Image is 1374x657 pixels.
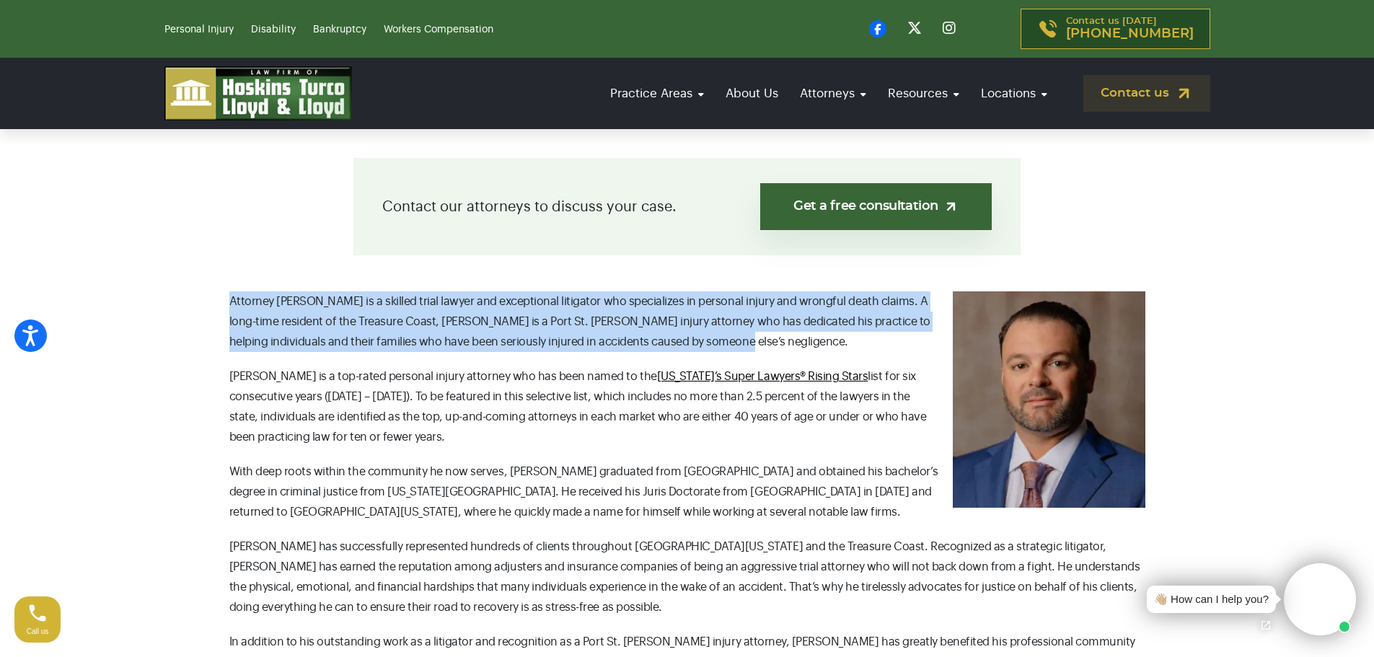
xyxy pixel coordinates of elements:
img: logo [164,66,352,120]
a: Practice Areas [603,73,711,114]
div: 👋🏼 How can I help you? [1154,591,1269,608]
a: Contact us [DATE][PHONE_NUMBER] [1021,9,1210,49]
span: [PHONE_NUMBER] [1066,27,1194,41]
a: Attorneys [793,73,873,114]
a: Personal Injury [164,25,234,35]
img: arrow-up-right-light.svg [943,199,959,214]
div: Contact our attorneys to discuss your case. [353,158,1021,255]
p: [PERSON_NAME] is a top-rated personal injury attorney who has been named to the list for six cons... [229,366,1145,447]
img: Attorney Josh Heller [953,291,1145,508]
p: [PERSON_NAME] has successfully represented hundreds of clients throughout [GEOGRAPHIC_DATA][US_ST... [229,537,1145,617]
a: Bankruptcy [313,25,366,35]
a: Disability [251,25,296,35]
span: Call us [27,627,49,635]
a: Open chat [1251,610,1281,640]
a: Resources [881,73,966,114]
a: Workers Compensation [384,25,493,35]
a: [US_STATE]’s Super Lawyers® Rising Stars [657,371,868,382]
p: Contact us [DATE] [1066,17,1194,41]
a: Contact us [1083,75,1210,112]
a: Get a free consultation [760,183,992,230]
p: Attorney [PERSON_NAME] is a skilled trial lawyer and exceptional litigator who specializes in per... [229,291,1145,352]
a: About Us [718,73,785,114]
a: Locations [974,73,1054,114]
p: With deep roots within the community he now serves, [PERSON_NAME] graduated from [GEOGRAPHIC_DATA... [229,462,1145,522]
